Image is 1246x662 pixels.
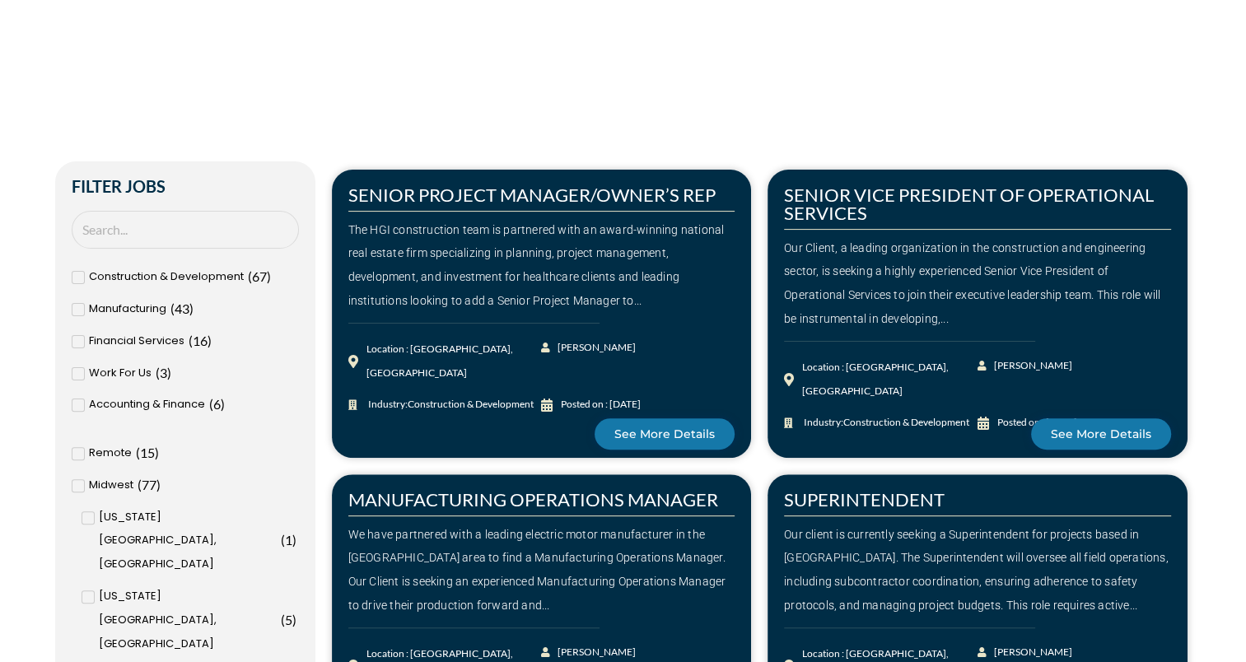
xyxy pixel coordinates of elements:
span: ( [156,365,160,380]
span: Manufacturing [89,297,166,321]
span: ( [281,612,285,627]
span: 15 [140,445,155,460]
span: Financial Services [89,329,184,353]
span: Accounting & Finance [89,393,205,417]
span: Work For Us [89,361,152,385]
span: ) [292,612,296,627]
span: ) [167,365,171,380]
span: Construction & Development [89,265,244,289]
span: ) [292,532,296,548]
span: ) [221,396,225,412]
span: See More Details [1051,428,1151,440]
span: ( [136,445,140,460]
h2: Filter Jobs [72,178,299,194]
span: ) [189,301,194,316]
span: 5 [285,612,292,627]
span: 77 [142,477,156,492]
span: ( [209,396,213,412]
div: The HGI construction team is partnered with an award-winning national real estate firm specializi... [348,218,735,313]
a: Industry:Construction & Development [348,393,542,417]
a: See More Details [595,418,735,450]
a: SENIOR VICE PRESIDENT OF OPERATIONAL SERVICES [784,184,1154,224]
span: ( [281,532,285,548]
a: SUPERINTENDENT [784,488,945,510]
a: [PERSON_NAME] [978,354,1074,378]
a: See More Details [1031,418,1171,450]
div: Location : [GEOGRAPHIC_DATA], [GEOGRAPHIC_DATA] [802,356,978,403]
span: 43 [175,301,189,316]
div: Posted on : [DATE] [561,393,641,417]
div: Our client is currently seeking a Superintendent for projects based in [GEOGRAPHIC_DATA]. The Sup... [784,523,1171,618]
span: ) [267,268,271,284]
span: 67 [252,268,267,284]
span: Construction & Development [408,398,534,410]
span: [PERSON_NAME] [990,354,1072,378]
span: Midwest [89,473,133,497]
span: See More Details [614,428,715,440]
span: ( [170,301,175,316]
span: [PERSON_NAME] [553,336,636,360]
span: 3 [160,365,167,380]
span: [US_STATE][GEOGRAPHIC_DATA], [GEOGRAPHIC_DATA] [99,585,277,655]
input: Search Job [72,211,299,249]
a: SENIOR PROJECT MANAGER/OWNER’S REP [348,184,716,206]
a: MANUFACTURING OPERATIONS MANAGER [348,488,718,510]
span: 1 [285,532,292,548]
span: ) [156,477,161,492]
span: ) [208,333,212,348]
span: 16 [193,333,208,348]
span: ( [138,477,142,492]
span: ( [189,333,193,348]
span: ) [155,445,159,460]
span: [US_STATE][GEOGRAPHIC_DATA], [GEOGRAPHIC_DATA] [99,506,277,576]
span: Remote [89,441,132,465]
div: Our Client, a leading organization in the construction and engineering sector, is seeking a highl... [784,236,1171,331]
span: Industry: [364,393,534,417]
span: ( [248,268,252,284]
span: 6 [213,396,221,412]
a: [PERSON_NAME] [541,336,637,360]
div: Location : [GEOGRAPHIC_DATA], [GEOGRAPHIC_DATA] [366,338,542,385]
div: We have partnered with a leading electric motor manufacturer in the [GEOGRAPHIC_DATA] area to fin... [348,523,735,618]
